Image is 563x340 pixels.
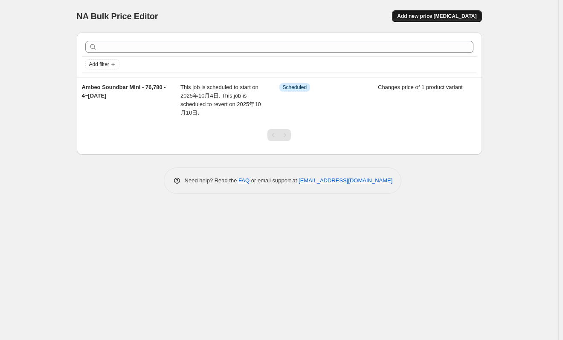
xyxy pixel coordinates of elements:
[392,10,482,22] button: Add new price [MEDICAL_DATA]
[267,129,291,141] nav: Pagination
[283,84,307,91] span: Scheduled
[397,13,476,20] span: Add new price [MEDICAL_DATA]
[82,84,166,99] span: Ambeo Soundbar Mini - 76,780 - 4~[DATE]
[180,84,261,116] span: This job is scheduled to start on 2025年10月4日. This job is scheduled to revert on 2025年10月10日.
[85,59,119,69] button: Add filter
[378,84,463,90] span: Changes price of 1 product variant
[77,12,158,21] span: NA Bulk Price Editor
[299,177,392,184] a: [EMAIL_ADDRESS][DOMAIN_NAME]
[250,177,299,184] span: or email support at
[238,177,250,184] a: FAQ
[89,61,109,68] span: Add filter
[185,177,239,184] span: Need help? Read the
